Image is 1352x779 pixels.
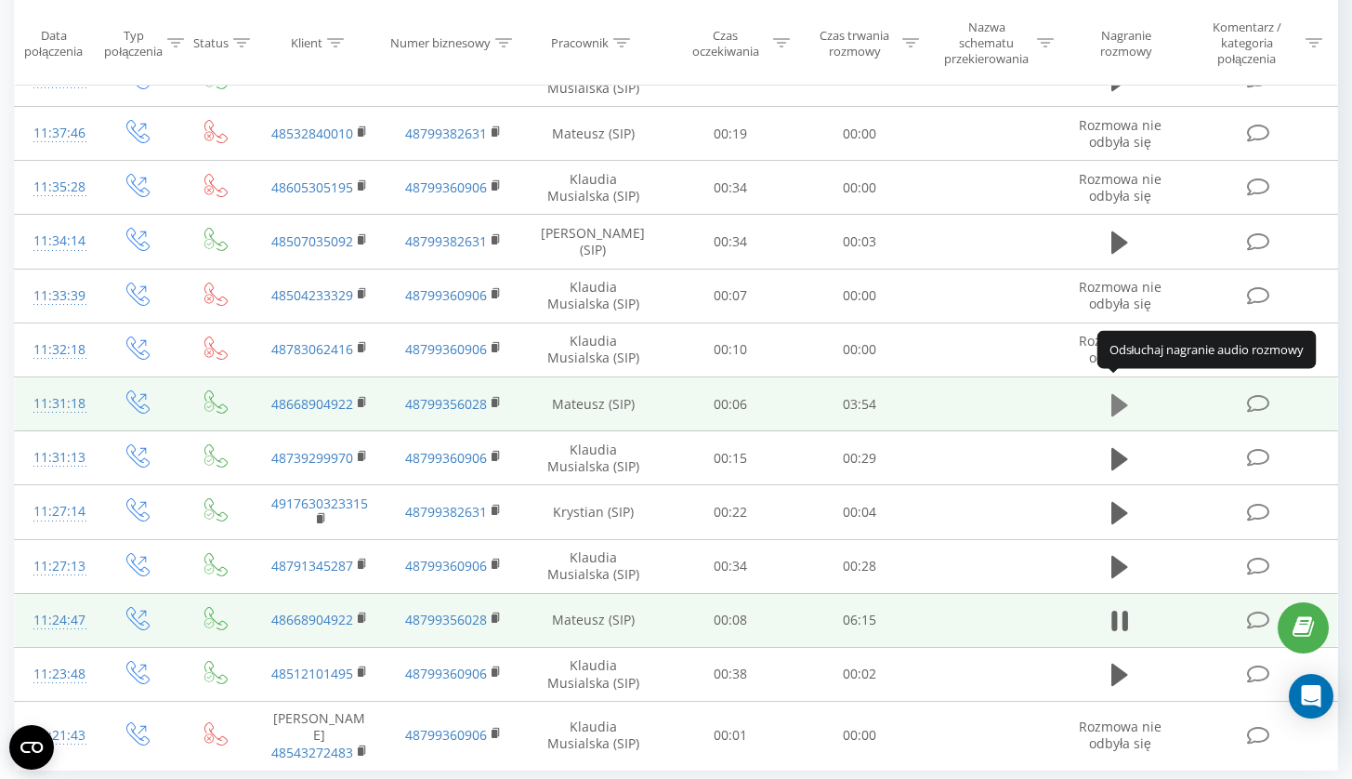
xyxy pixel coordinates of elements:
[940,20,1032,67] div: Nazwa schematu przekierowania
[665,431,794,485] td: 00:15
[794,702,924,771] td: 00:00
[665,702,794,771] td: 00:01
[794,647,924,701] td: 00:02
[520,593,665,647] td: Mateusz (SIP)
[405,395,487,413] a: 48799356028
[33,169,78,205] div: 11:35:28
[405,340,487,358] a: 48799360906
[794,107,924,161] td: 00:00
[1079,332,1162,366] span: Rozmowa nie odbyła się
[665,215,794,269] td: 00:34
[1079,278,1162,312] span: Rozmowa nie odbyła się
[271,340,353,358] a: 48783062416
[551,35,609,51] div: Pracownik
[665,539,794,593] td: 00:34
[1097,331,1317,368] div: Odsłuchaj nagranie audio rozmowy
[1192,20,1301,67] div: Komentarz / kategoria połączenia
[665,647,794,701] td: 00:38
[794,539,924,593] td: 00:28
[520,539,665,593] td: Klaudia Musialska (SIP)
[33,718,78,754] div: 11:21:43
[271,495,368,512] a: 4917630323315
[1079,718,1162,752] span: Rozmowa nie odbyła się
[271,395,353,413] a: 48668904922
[1079,170,1162,205] span: Rozmowa nie odbyła się
[405,557,487,574] a: 48799360906
[33,440,78,476] div: 11:31:13
[794,161,924,215] td: 00:00
[794,377,924,431] td: 03:54
[520,161,665,215] td: Klaudia Musialska (SIP)
[33,386,78,422] div: 11:31:18
[405,503,487,521] a: 48799382631
[794,215,924,269] td: 00:03
[1289,674,1333,719] div: Open Intercom Messenger
[665,161,794,215] td: 00:34
[811,27,898,59] div: Czas trwania rozmowy
[665,485,794,539] td: 00:22
[9,725,54,770] button: Open CMP widget
[271,125,353,142] a: 48532840010
[520,431,665,485] td: Klaudia Musialska (SIP)
[33,656,78,693] div: 11:23:48
[794,485,924,539] td: 00:04
[520,647,665,701] td: Klaudia Musialska (SIP)
[520,485,665,539] td: Krystian (SIP)
[665,269,794,323] td: 00:07
[520,323,665,376] td: Klaudia Musialska (SIP)
[271,665,353,682] a: 48512101495
[405,232,487,250] a: 48799382631
[33,115,78,152] div: 11:37:46
[405,178,487,196] a: 48799360906
[271,611,353,628] a: 48668904922
[271,178,353,196] a: 48605305195
[271,286,353,304] a: 48504233329
[682,27,768,59] div: Czas oczekiwania
[33,223,78,259] div: 11:34:14
[252,702,387,771] td: [PERSON_NAME]
[15,27,92,59] div: Data połączenia
[665,593,794,647] td: 00:08
[33,602,78,639] div: 11:24:47
[405,125,487,142] a: 48799382631
[33,278,78,314] div: 11:33:39
[520,702,665,771] td: Klaudia Musialska (SIP)
[33,494,78,530] div: 11:27:14
[271,232,353,250] a: 48507035092
[271,449,353,467] a: 48739299970
[405,449,487,467] a: 48799360906
[104,27,163,59] div: Typ połączenia
[271,744,353,761] a: 48543272483
[794,269,924,323] td: 00:00
[665,377,794,431] td: 00:06
[520,215,665,269] td: [PERSON_NAME] (SIP)
[665,107,794,161] td: 00:19
[794,431,924,485] td: 00:29
[33,332,78,368] div: 11:32:18
[520,377,665,431] td: Mateusz (SIP)
[405,611,487,628] a: 48799356028
[33,548,78,585] div: 11:27:13
[390,35,491,51] div: Numer biznesowy
[271,557,353,574] a: 48791345287
[405,726,487,744] a: 48799360906
[405,286,487,304] a: 48799360906
[520,107,665,161] td: Mateusz (SIP)
[1079,116,1162,151] span: Rozmowa nie odbyła się
[520,269,665,323] td: Klaudia Musialska (SIP)
[665,323,794,376] td: 00:10
[1075,27,1178,59] div: Nagranie rozmowy
[405,665,487,682] a: 48799360906
[794,593,924,647] td: 06:15
[193,35,229,51] div: Status
[794,323,924,376] td: 00:00
[291,35,322,51] div: Klient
